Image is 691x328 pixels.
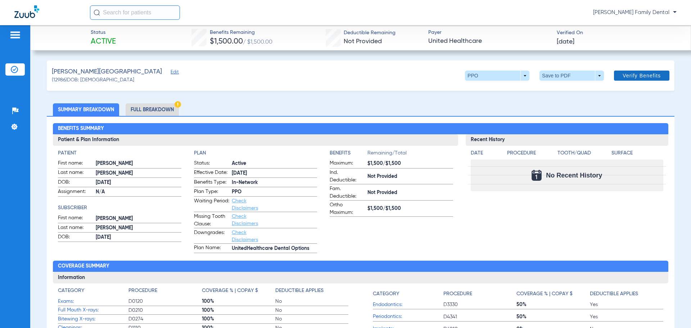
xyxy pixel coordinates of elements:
[58,169,93,178] span: Last name:
[194,169,229,178] span: Effective Date:
[466,134,668,146] h3: Recent History
[58,298,128,305] span: Exams:
[367,160,453,167] span: $1,500/$1,500
[532,170,542,181] img: Calendar
[507,149,555,157] h4: Procedure
[202,287,258,295] h4: Coverage % | Copay $
[539,71,604,81] button: Save to PDF
[52,67,162,76] span: [PERSON_NAME][GEOGRAPHIC_DATA]
[243,39,272,45] span: / $1,500.00
[232,198,258,211] a: Check Disclaimers
[516,301,590,308] span: 50%
[58,287,128,297] app-breakdown-title: Category
[96,160,181,167] span: [PERSON_NAME]
[275,307,349,314] span: No
[593,9,677,16] span: [PERSON_NAME] Family Dental
[232,179,317,187] span: In-Network
[516,287,590,300] app-breakdown-title: Coverage % | Copay $
[194,213,229,228] span: Missing Tooth Clause:
[58,306,128,314] span: Full Mouth X-rays:
[611,149,663,159] app-breakdown-title: Surface
[373,301,443,309] span: Endodontics:
[232,160,317,167] span: Active
[367,149,453,159] span: Remaining/Total
[330,149,367,157] h4: Benefits
[471,149,501,157] h4: Date
[128,287,202,297] app-breakdown-title: Procedure
[58,188,93,197] span: Assignment:
[96,170,181,177] span: [PERSON_NAME]
[96,179,181,187] span: [DATE]
[194,244,229,253] span: Plan Name:
[128,298,202,305] span: D0120
[58,233,93,242] span: DOB:
[53,123,668,135] h2: Benefits Summary
[443,301,517,308] span: D3330
[194,149,317,157] h4: Plan
[611,149,663,157] h4: Surface
[330,169,365,184] span: Ind. Deductible:
[507,149,555,159] app-breakdown-title: Procedure
[171,69,177,76] span: Edit
[330,185,365,200] span: Fam. Deductible:
[58,204,181,212] h4: Subscriber
[91,37,116,47] span: Active
[557,37,574,46] span: [DATE]
[58,149,181,157] app-breakdown-title: Patient
[443,313,517,320] span: D4341
[128,287,157,295] h4: Procedure
[557,149,609,157] h4: Tooth/Quad
[53,134,458,146] h3: Patient & Plan Information
[96,215,181,223] span: [PERSON_NAME]
[275,287,349,297] app-breakdown-title: Deductible Applies
[194,159,229,168] span: Status:
[58,214,93,223] span: First name:
[330,201,365,216] span: Ortho Maximum:
[275,298,349,305] span: No
[330,149,367,159] app-breakdown-title: Benefits
[516,313,590,320] span: 50%
[58,287,84,295] h4: Category
[428,29,551,36] span: Payer
[53,272,668,283] h3: Information
[557,29,679,37] span: Verified On
[96,234,181,241] span: [DATE]
[210,38,243,45] span: $1,500.00
[202,307,275,314] span: 100%
[126,103,179,116] li: Full Breakdown
[443,290,472,298] h4: Procedure
[96,188,181,196] span: N/A
[232,188,317,196] span: PPO
[202,298,275,305] span: 100%
[557,149,609,159] app-breakdown-title: Tooth/Quad
[330,159,365,168] span: Maximum:
[94,9,100,16] img: Search Icon
[53,261,668,272] h2: Coverage Summary
[194,229,229,243] span: Downgrades:
[614,71,669,81] button: Verify Benefits
[96,224,181,232] span: [PERSON_NAME]
[91,29,116,36] span: Status
[590,301,663,308] span: Yes
[367,189,453,197] span: Not Provided
[471,149,501,159] app-breakdown-title: Date
[590,287,663,300] app-breakdown-title: Deductible Applies
[275,315,349,323] span: No
[14,5,39,18] img: Zuub Logo
[373,290,399,298] h4: Category
[232,170,317,177] span: [DATE]
[9,31,21,39] img: hamburger-icon
[128,307,202,314] span: D0210
[373,287,443,300] app-breakdown-title: Category
[232,214,258,226] a: Check Disclaimers
[58,159,93,168] span: First name:
[194,179,229,187] span: Benefits Type:
[194,188,229,197] span: Plan Type:
[590,290,638,298] h4: Deductible Applies
[58,179,93,187] span: DOB:
[275,287,324,295] h4: Deductible Applies
[52,76,134,84] span: (12986) DOB: [DEMOGRAPHIC_DATA]
[428,37,551,46] span: United Healthcare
